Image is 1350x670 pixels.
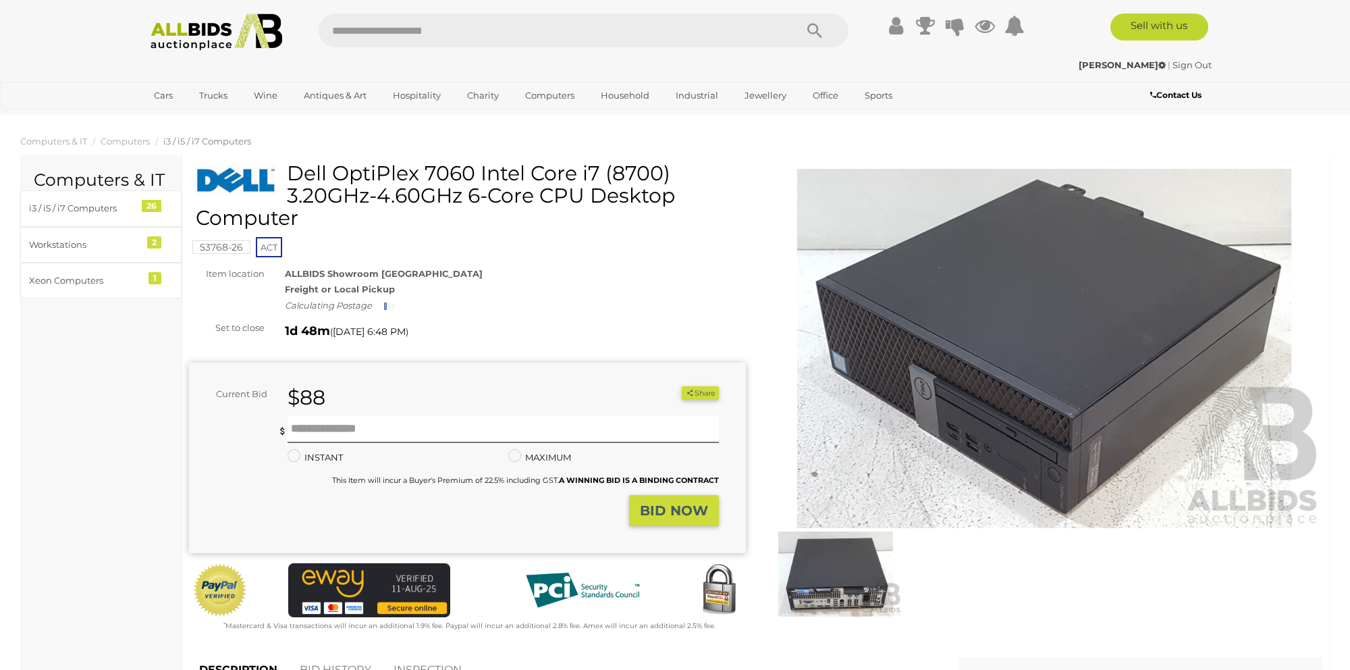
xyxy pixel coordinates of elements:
div: Xeon Computers [29,273,140,288]
a: Household [592,84,658,107]
li: Watch this item [666,386,680,400]
div: Workstations [29,237,140,253]
div: 2 [147,236,161,249]
button: Share [682,386,719,401]
strong: [PERSON_NAME] [1079,59,1166,70]
strong: BID NOW [640,502,708,519]
a: Computers [101,136,150,147]
a: Sign Out [1172,59,1212,70]
div: Min $90 [723,419,764,463]
img: Allbids.com.au [143,14,290,51]
img: Dell OptiPlex 7060 Intel Core i7 (8700) 3.20GHz-4.60GHz 6-Core CPU Desktop Computer [769,532,902,617]
img: Official PayPal Seal [192,563,248,617]
div: Item location [179,266,275,282]
a: Charity [458,84,508,107]
small: Mastercard & Visa transactions will incur an additional 1.9% fee. Paypal will incur an additional... [223,621,715,630]
mark: 53768-26 [192,240,250,254]
strong: ALLBIDS Showroom [GEOGRAPHIC_DATA] [285,268,483,279]
a: Workstations 2 [20,227,182,263]
a: Antiques & Art [295,84,375,107]
a: Hospitality [384,84,450,107]
img: Dell OptiPlex 7060 Intel Core i7 (8700) 3.20GHz-4.60GHz 6-Core CPU Desktop Computer [766,169,1323,528]
a: Jewellery [736,84,795,107]
span: [DATE] 6:48 PM [333,326,406,338]
small: This Item will incur a Buyer's Premium of 22.5% including GST. [332,475,719,485]
a: Office [804,84,847,107]
a: Xeon Computers 1 [20,263,182,299]
label: MAXIMUM [508,450,571,465]
span: ( ) [330,326,408,337]
a: 53768-26 [192,242,250,253]
b: Contact Us [1150,90,1201,100]
a: Contact Us [1150,88,1205,103]
strong: $88 [288,385,325,410]
button: BID NOW [629,495,719,527]
div: 26 [142,200,161,212]
div: 1 [148,272,161,284]
a: i3 / i5 / i7 Computers 26 [20,190,182,226]
a: Sell with us [1110,14,1208,41]
span: | [1168,59,1170,70]
b: A WINNING BID IS A BINDING CONTRACT [559,475,719,485]
a: i3 / i5 / i7 Computers [163,136,251,147]
img: Dell OptiPlex 7060 Intel Core i7 (8700) 3.20GHz-4.60GHz 6-Core CPU Desktop Computer [196,165,277,195]
strong: 1d 48m [285,324,330,338]
a: Computers & IT [20,136,87,147]
h2: Computers & IT [34,171,168,190]
a: [GEOGRAPHIC_DATA] [145,107,259,129]
a: Wine [245,84,286,107]
img: eWAY Payment Gateway [288,563,450,617]
a: Industrial [667,84,727,107]
div: Current Bid [189,386,277,402]
h1: Dell OptiPlex 7060 Intel Core i7 (8700) 3.20GHz-4.60GHz 6-Core CPU Desktop Computer [196,162,742,229]
a: Computers [516,84,583,107]
img: small-loading.gif [384,303,395,310]
strong: Freight or Local Pickup [285,284,395,294]
a: [PERSON_NAME] [1079,59,1168,70]
div: i3 / i5 / i7 Computers [29,201,140,216]
img: Secured by Rapid SSL [692,563,746,617]
button: Search [781,14,848,47]
a: Sports [856,84,901,107]
span: ACT [256,237,282,257]
a: Trucks [190,84,236,107]
label: INSTANT [288,450,343,465]
i: Calculating Postage [285,300,372,311]
a: Cars [145,84,182,107]
img: PCI DSS compliant [515,563,650,617]
div: Set to close [179,320,275,336]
